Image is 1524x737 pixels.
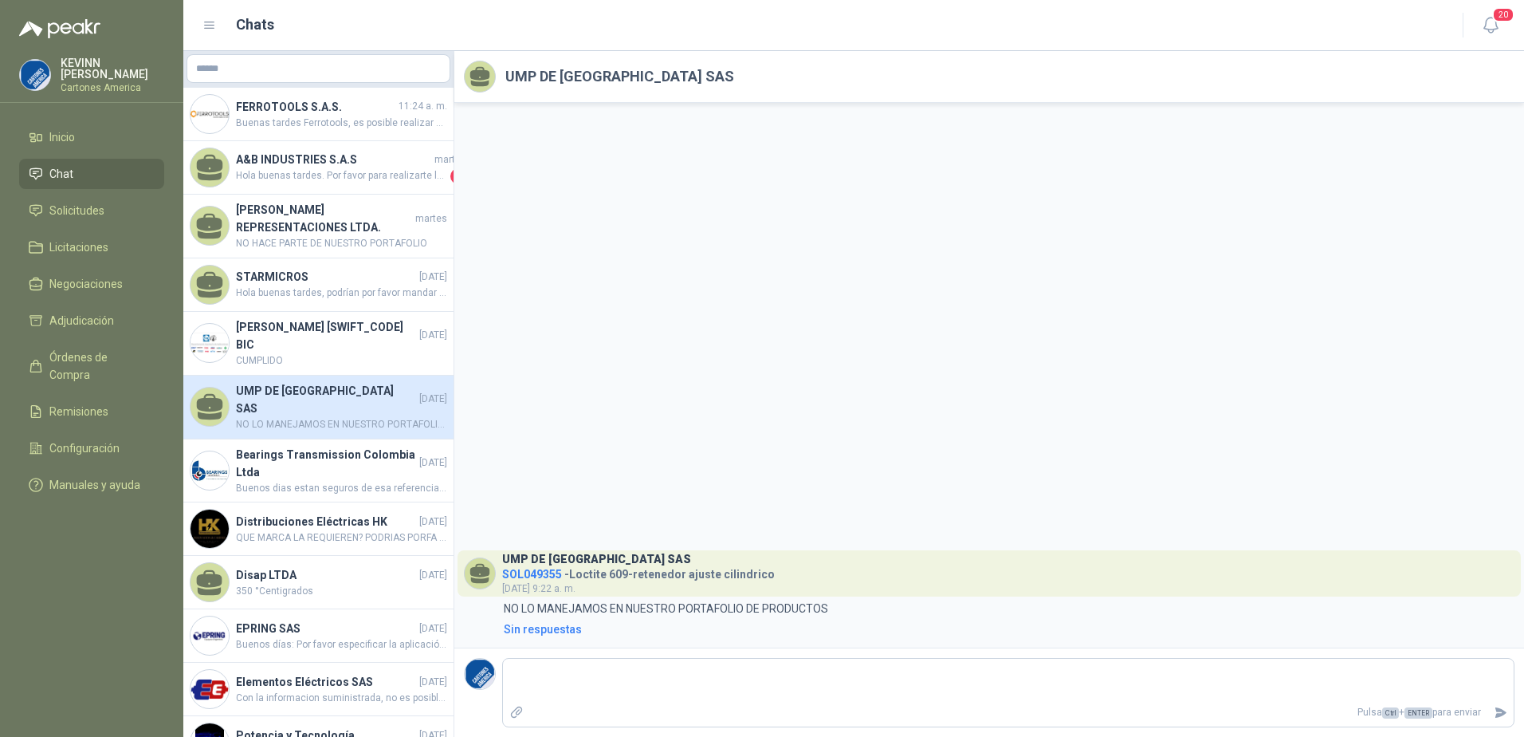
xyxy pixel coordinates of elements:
img: Company Logo [190,617,229,655]
h4: STARMICROS [236,268,416,286]
span: Inicio [49,128,75,146]
p: NO LO MANEJAMOS EN NUESTRO PORTAFOLIO DE PRODUCTOS [504,600,828,617]
a: Company LogoBearings Transmission Colombia Ltda[DATE]Buenos dias estan seguros de esa referencia ... [183,439,454,503]
a: Company Logo[PERSON_NAME] [SWIFT_CODE] BIC[DATE]CUMPLIDO [183,312,454,376]
h4: A&B INDUSTRIES S.A.S [236,151,431,168]
span: CUMPLIDO [236,353,447,368]
span: NO HACE PARTE DE NUESTRO PORTAFOLIO [236,236,447,251]
a: Company LogoDistribuciones Eléctricas HK[DATE]QUE MARCA LA REQUIEREN? PODRIAS PORFA ADJUNTAR LA F... [183,503,454,556]
span: Licitaciones [49,238,108,256]
span: martes [434,152,466,167]
a: [PERSON_NAME] REPRESENTACIONES LTDA.martesNO HACE PARTE DE NUESTRO PORTAFOLIO [183,195,454,258]
h4: - Loctite 609-retenedor ajuste cilindrico [502,564,775,579]
h1: Chats [236,14,274,36]
p: Cartones America [61,83,164,93]
h4: [PERSON_NAME] [SWIFT_CODE] BIC [236,318,416,353]
a: Sin respuestas [501,621,1514,638]
span: [DATE] [419,270,447,285]
span: Hola buenas tardes, podrían por favor mandar especificaciones o imágenes del productor para poder... [236,286,447,301]
h4: Elementos Eléctricos SAS [236,673,416,691]
span: Manuales y ayuda [49,476,140,494]
span: Buenos dias estan seguros de esa referencia ya que no sale en ninguna marca quedamos atentos a su... [236,481,447,496]
h4: EPRING SAS [236,620,416,637]
img: Company Logo [190,95,229,133]
button: 20 [1476,11,1505,40]
span: 1 [450,168,466,184]
a: UMP DE [GEOGRAPHIC_DATA] SAS[DATE]NO LO MANEJAMOS EN NUESTRO PORTAFOLIO DE PRODUCTOS [183,376,454,439]
h3: UMP DE [GEOGRAPHIC_DATA] SAS [502,555,691,564]
h4: UMP DE [GEOGRAPHIC_DATA] SAS [236,382,416,417]
img: Company Logo [190,451,229,490]
img: Logo peakr [19,19,100,38]
span: 11:24 a. m. [399,99,447,114]
a: Configuración [19,433,164,463]
h4: Bearings Transmission Colombia Ltda [236,446,416,481]
span: Negociaciones [49,275,123,293]
span: Ctrl [1382,707,1399,719]
span: [DATE] [419,392,447,407]
a: Inicio [19,122,164,152]
span: Buenos días: Por favor especificar la aplicación: (Si es para izaje. para amarrar carga, cuantos ... [236,637,447,652]
a: Negociaciones [19,269,164,299]
span: Adjudicación [49,312,114,329]
span: [DATE] [419,568,447,583]
h2: UMP DE [GEOGRAPHIC_DATA] SAS [505,65,734,88]
span: ENTER [1404,707,1432,719]
span: [DATE] [419,621,447,636]
h4: [PERSON_NAME] REPRESENTACIONES LTDA. [236,201,412,236]
span: [DATE] [419,675,447,690]
h4: FERROTOOLS S.A.S. [236,98,395,116]
a: Disap LTDA[DATE]350 °Centigrados [183,556,454,609]
img: Company Logo [190,324,229,362]
label: Adjuntar archivos [503,699,530,727]
a: Órdenes de Compra [19,342,164,390]
span: Con la informacion suministrada, no es posible cotizar. Por favor especificar modelo y marca del ... [236,691,447,706]
span: [DATE] [419,514,447,530]
span: Hola buenas tardes. Por favor para realizarte la cotización. Necesitan la manguera para agua aire... [236,168,447,184]
span: Chat [49,165,73,183]
div: Sin respuestas [504,621,582,638]
p: KEVINN [PERSON_NAME] [61,57,164,80]
a: Adjudicación [19,305,164,336]
span: Configuración [49,439,120,457]
h4: Distribuciones Eléctricas HK [236,513,416,530]
span: Órdenes de Compra [49,349,149,384]
span: QUE MARCA LA REQUIEREN? PODRIAS PORFA ADJUNTAR LA FICHA TECNICA DE LA BOMBA [236,530,447,546]
span: [DATE] 9:22 a. m. [502,583,575,594]
a: STARMICROS[DATE]Hola buenas tardes, podrían por favor mandar especificaciones o imágenes del prod... [183,258,454,312]
span: 20 [1492,7,1514,22]
h4: Disap LTDA [236,566,416,584]
a: Manuales y ayuda [19,470,164,500]
img: Company Logo [20,60,50,90]
span: [DATE] [419,455,447,471]
span: Solicitudes [49,202,104,219]
span: [DATE] [419,328,447,343]
img: Company Logo [190,510,229,548]
span: SOL049355 [502,568,562,581]
a: Company LogoElementos Eléctricos SAS[DATE]Con la informacion suministrada, no es posible cotizar.... [183,663,454,716]
a: A&B INDUSTRIES S.A.SmartesHola buenas tardes. Por favor para realizarte la cotización. Necesitan ... [183,141,454,195]
a: Chat [19,159,164,189]
span: 350 °Centigrados [236,584,447,599]
a: Remisiones [19,396,164,427]
img: Company Logo [465,659,495,689]
span: martes [415,211,447,227]
p: Pulsa + para enviar [530,699,1488,727]
span: NO LO MANEJAMOS EN NUESTRO PORTAFOLIO DE PRODUCTOS [236,417,447,432]
button: Enviar [1487,699,1514,727]
img: Company Logo [190,670,229,708]
span: Buenas tardes Ferrotools, es posible realizar un cambio de los flexometros entregados?, reuqrimos... [236,116,447,131]
a: Company LogoFERROTOOLS S.A.S.11:24 a. m.Buenas tardes Ferrotools, es posible realizar un cambio d... [183,88,454,141]
a: Licitaciones [19,232,164,262]
a: Company LogoEPRING SAS[DATE]Buenos días: Por favor especificar la aplicación: (Si es para izaje. ... [183,609,454,663]
span: Remisiones [49,403,108,420]
a: Solicitudes [19,195,164,226]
